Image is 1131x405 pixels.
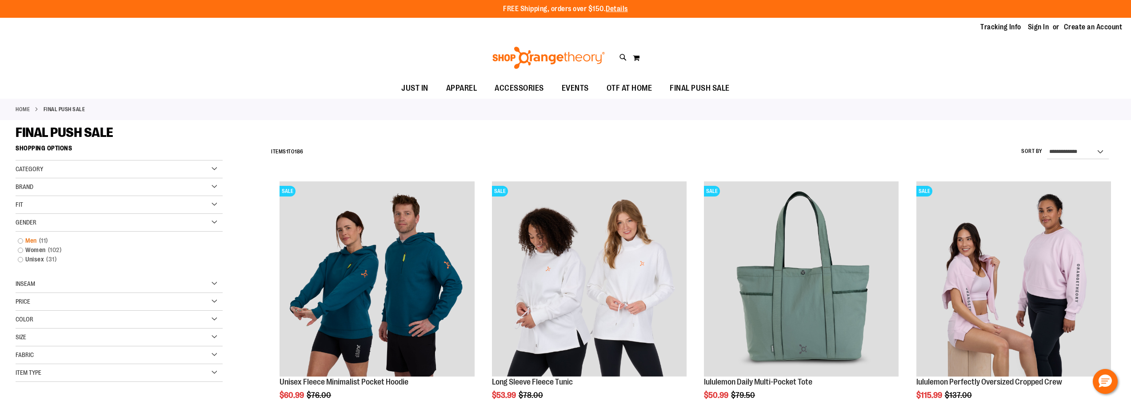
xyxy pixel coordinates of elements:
span: Gender [16,219,36,226]
span: $79.50 [731,391,756,400]
a: APPAREL [437,78,486,99]
img: lululemon Daily Multi-Pocket Tote [704,181,899,376]
a: Men11 [13,236,212,245]
span: $60.99 [280,391,305,400]
a: ACCESSORIES [486,78,553,99]
span: FINAL PUSH SALE [16,125,113,140]
span: Size [16,333,26,341]
a: EVENTS [553,78,598,99]
a: Details [606,5,628,13]
span: 1 [286,148,288,155]
span: 102 [46,245,64,255]
span: Item Type [16,369,41,376]
span: Inseam [16,280,35,287]
span: Fit [16,201,23,208]
span: $78.00 [519,391,544,400]
a: lululemon Perfectly Oversized Cropped CrewSALE [916,181,1111,377]
span: $137.00 [945,391,973,400]
label: Sort By [1021,148,1043,155]
a: Create an Account [1064,22,1123,32]
a: Sign In [1028,22,1049,32]
span: JUST IN [401,78,428,98]
span: $115.99 [916,391,943,400]
span: Brand [16,183,33,190]
a: lululemon Perfectly Oversized Cropped Crew [916,377,1062,386]
h2: Items to [271,145,304,159]
a: lululemon Daily Multi-Pocket Tote [704,377,812,386]
a: lululemon Daily Multi-Pocket ToteSALE [704,181,899,377]
span: 186 [295,148,304,155]
a: JUST IN [392,78,437,99]
span: Category [16,165,43,172]
span: ACCESSORIES [495,78,544,98]
a: Unisex31 [13,255,212,264]
a: Women102 [13,245,212,255]
a: FINAL PUSH SALE [661,78,739,98]
img: Product image for Fleece Long Sleeve [492,181,687,376]
span: SALE [280,186,296,196]
span: Price [16,298,30,305]
span: Fabric [16,351,34,358]
span: $76.00 [307,391,332,400]
img: Shop Orangetheory [491,47,606,69]
strong: FINAL PUSH SALE [44,105,85,113]
span: 31 [44,255,59,264]
span: OTF AT HOME [607,78,652,98]
a: Unisex Fleece Minimalist Pocket HoodieSALE [280,181,474,377]
span: FINAL PUSH SALE [670,78,730,98]
span: EVENTS [562,78,589,98]
img: lululemon Perfectly Oversized Cropped Crew [916,181,1111,376]
span: 11 [37,236,50,245]
a: Unisex Fleece Minimalist Pocket Hoodie [280,377,408,386]
img: Unisex Fleece Minimalist Pocket Hoodie [280,181,474,376]
span: APPAREL [446,78,477,98]
span: $50.99 [704,391,730,400]
a: Home [16,105,30,113]
a: Product image for Fleece Long SleeveSALE [492,181,687,377]
p: FREE Shipping, orders over $150. [503,4,628,14]
a: Tracking Info [980,22,1021,32]
strong: Shopping Options [16,140,223,160]
span: SALE [704,186,720,196]
span: SALE [492,186,508,196]
span: SALE [916,186,932,196]
span: Color [16,316,33,323]
button: Hello, have a question? Let’s chat. [1093,369,1118,394]
span: $53.99 [492,391,517,400]
a: Long Sleeve Fleece Tunic [492,377,573,386]
a: OTF AT HOME [598,78,661,99]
